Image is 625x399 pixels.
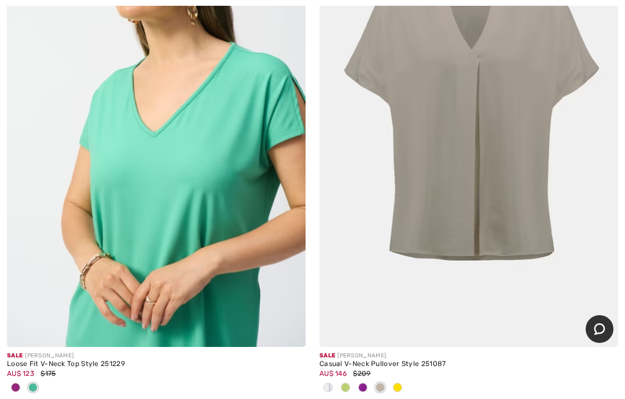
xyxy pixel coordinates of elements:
[354,379,372,398] div: Purple orchid
[337,379,354,398] div: Greenery
[319,352,335,359] span: Sale
[7,370,34,378] span: AU$ 123
[7,352,306,360] div: [PERSON_NAME]
[7,352,23,359] span: Sale
[319,379,337,398] div: Vanilla 30
[41,370,56,378] span: $175
[319,360,618,368] div: Casual V-Neck Pullover Style 251087
[319,352,618,360] div: [PERSON_NAME]
[319,370,347,378] span: AU$ 146
[586,315,613,344] iframe: Opens a widget where you can chat to one of our agents
[353,370,370,378] span: $209
[389,379,406,398] div: Citrus
[7,379,24,398] div: Purple orchid
[372,379,389,398] div: Dune
[24,379,42,398] div: Garden green
[7,360,306,368] div: Loose Fit V-Neck Top Style 251229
